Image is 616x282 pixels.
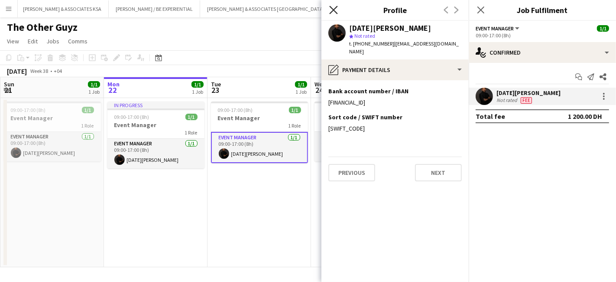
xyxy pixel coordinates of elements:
[476,25,514,32] span: Event Manager
[211,132,308,163] app-card-role: Event Manager1/109:00-17:00 (8h)[DATE][PERSON_NAME]
[321,59,469,80] div: Payment details
[185,114,198,120] span: 1/1
[200,0,332,17] button: [PERSON_NAME] & ASSOCIATES [GEOGRAPHIC_DATA]
[192,89,203,95] div: 1 Job
[28,37,38,45] span: Edit
[88,81,100,88] span: 1/1
[321,4,469,16] h3: Profile
[211,80,221,88] span: Tue
[81,122,94,129] span: 1 Role
[185,129,198,136] span: 1 Role
[114,114,149,120] span: 09:00-17:00 (8h)
[109,0,200,17] button: [PERSON_NAME] / BE EXPERIENTIAL
[314,80,326,88] span: Wed
[88,89,100,95] div: 1 Job
[476,112,505,121] div: Total fee
[476,25,521,32] button: Event Manager
[107,80,120,88] span: Mon
[46,37,59,45] span: Jobs
[65,36,91,47] a: Comms
[7,21,78,34] h1: The Other Guyz
[11,107,46,113] span: 09:00-17:00 (8h)
[295,81,307,88] span: 1/1
[469,4,616,16] h3: Job Fulfilment
[29,68,50,74] span: Week 38
[191,81,204,88] span: 1/1
[107,121,204,129] h3: Event Manager
[328,98,462,106] div: [FINANCIAL_ID]
[68,37,88,45] span: Comms
[43,36,63,47] a: Jobs
[4,80,14,88] span: Sun
[3,85,14,95] span: 21
[469,42,616,63] div: Confirmed
[16,0,109,17] button: [PERSON_NAME] & ASSOCIATES KSA
[476,32,609,39] div: 09:00-17:00 (8h)
[7,37,19,45] span: View
[295,89,307,95] div: 1 Job
[107,102,204,168] app-job-card: In progress09:00-17:00 (8h)1/1Event Manager1 RoleEvent Manager1/109:00-17:00 (8h)[DATE][PERSON_NAME]
[349,24,431,32] div: [DATE][PERSON_NAME]
[496,97,519,104] div: Not rated
[107,102,204,108] div: In progress
[328,125,462,132] div: [SWIFT_CODE]
[568,112,602,121] div: 1 200.00 DH
[354,33,375,39] span: Not rated
[211,102,308,163] app-job-card: 09:00-17:00 (8h)1/1Event Manager1 RoleEvent Manager1/109:00-17:00 (8h)[DATE][PERSON_NAME]
[328,87,409,95] h3: Bank account number / IBAN
[519,97,534,104] div: Crew has different fees then in role
[4,102,101,161] app-job-card: 09:00-17:00 (8h)1/1Event Manager1 RoleEvent Manager1/109:00-17:00 (8h)[DATE][PERSON_NAME]
[82,107,94,113] span: 1/1
[4,132,101,161] app-card-role: Event Manager1/109:00-17:00 (8h)[DATE][PERSON_NAME]
[496,89,561,97] div: [DATE][PERSON_NAME]
[314,102,412,161] app-job-card: 09:00-17:00 (8h)1/1Event Manager1 RoleEvent Manager1/109:00-17:00 (8h)[DATE][PERSON_NAME]
[106,85,120,95] span: 22
[4,114,101,122] h3: Event Manager
[521,97,532,104] span: Fee
[107,139,204,168] app-card-role: Event Manager1/109:00-17:00 (8h)[DATE][PERSON_NAME]
[328,164,375,181] button: Previous
[314,114,412,122] h3: Event Manager
[218,107,253,113] span: 09:00-17:00 (8h)
[211,114,308,122] h3: Event Manager
[54,68,62,74] div: +04
[328,113,402,121] h3: Sort code / SWIFT number
[313,85,326,95] span: 24
[597,25,609,32] span: 1/1
[210,85,221,95] span: 23
[314,132,412,161] app-card-role: Event Manager1/109:00-17:00 (8h)[DATE][PERSON_NAME]
[349,40,459,55] span: | [EMAIL_ADDRESS][DOMAIN_NAME]
[415,164,462,181] button: Next
[349,40,394,47] span: t. [PHONE_NUMBER]
[24,36,41,47] a: Edit
[289,107,301,113] span: 1/1
[3,36,23,47] a: View
[7,67,27,75] div: [DATE]
[289,122,301,129] span: 1 Role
